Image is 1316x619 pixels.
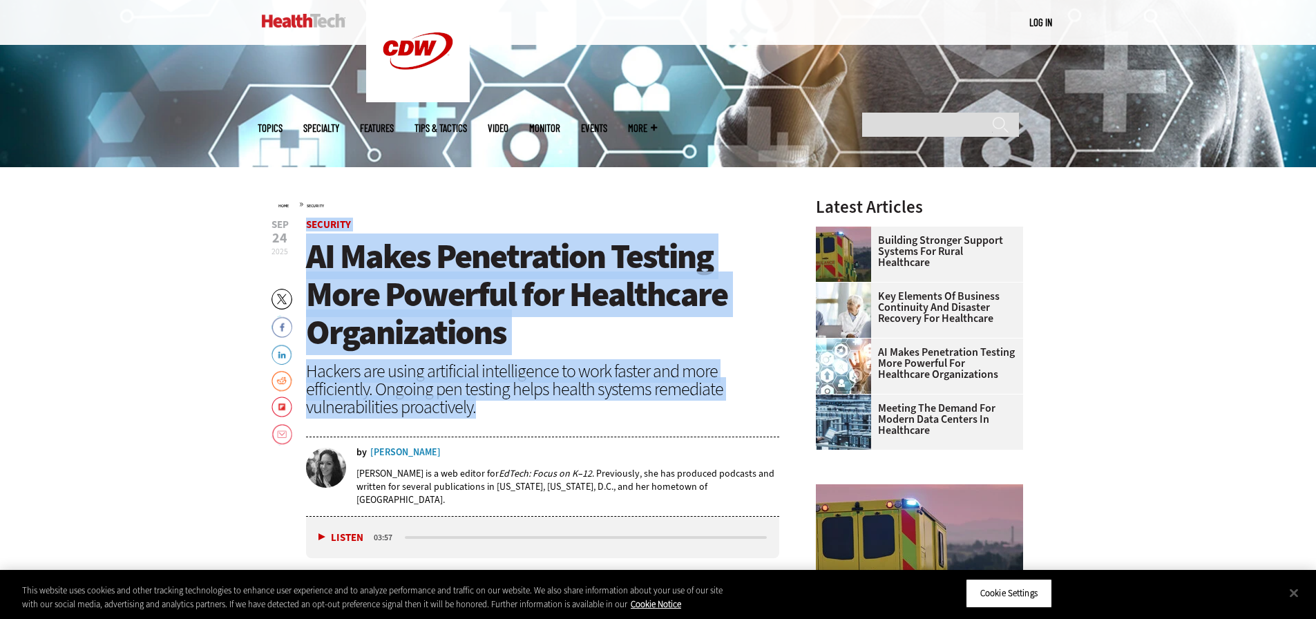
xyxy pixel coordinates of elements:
[306,448,346,488] img: Rebecca Torchia
[414,123,467,133] a: Tips & Tactics
[271,231,289,245] span: 24
[816,227,878,238] a: ambulance driving down country road at sunset
[360,123,394,133] a: Features
[278,203,289,209] a: Home
[306,234,727,355] span: AI Makes Penetration Testing More Powerful for Healthcare Organizations
[307,203,324,209] a: Security
[262,14,345,28] img: Home
[1029,15,1052,30] div: User menu
[306,218,351,231] a: Security
[816,283,878,294] a: incident response team discusses around a table
[370,448,441,457] a: [PERSON_NAME]
[1279,578,1309,608] button: Close
[816,394,871,450] img: engineer with laptop overlooking data center
[306,517,780,558] div: media player
[816,347,1015,380] a: AI Makes Penetration Testing More Powerful for Healthcare Organizations
[303,123,339,133] span: Specialty
[306,362,780,416] div: Hackers are using artificial intelligence to work faster and more efficiently. Ongoing pen testin...
[356,448,367,457] span: by
[499,467,592,480] em: EdTech: Focus on K–12
[816,227,871,282] img: ambulance driving down country road at sunset
[271,246,288,257] span: 2025
[966,579,1052,608] button: Cookie Settings
[816,394,878,406] a: engineer with laptop overlooking data center
[22,584,724,611] div: This website uses cookies and other tracking technologies to enhance user experience and to analy...
[631,598,681,610] a: More information about your privacy
[816,235,1015,268] a: Building Stronger Support Systems for Rural Healthcare
[581,123,607,133] a: Events
[816,339,878,350] a: Healthcare and hacking concept
[816,291,1015,324] a: Key Elements of Business Continuity and Disaster Recovery for Healthcare
[271,220,289,230] span: Sep
[529,123,560,133] a: MonITor
[278,198,780,209] div: »
[816,339,871,394] img: Healthcare and hacking concept
[356,467,780,506] p: [PERSON_NAME] is a web editor for . Previously, she has produced podcasts and written for several...
[628,123,657,133] span: More
[816,403,1015,436] a: Meeting the Demand for Modern Data Centers in Healthcare
[366,91,470,106] a: CDW
[816,283,871,338] img: incident response team discusses around a table
[488,123,508,133] a: Video
[318,533,363,543] button: Listen
[258,123,283,133] span: Topics
[816,198,1023,216] h3: Latest Articles
[1029,16,1052,28] a: Log in
[372,531,403,544] div: duration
